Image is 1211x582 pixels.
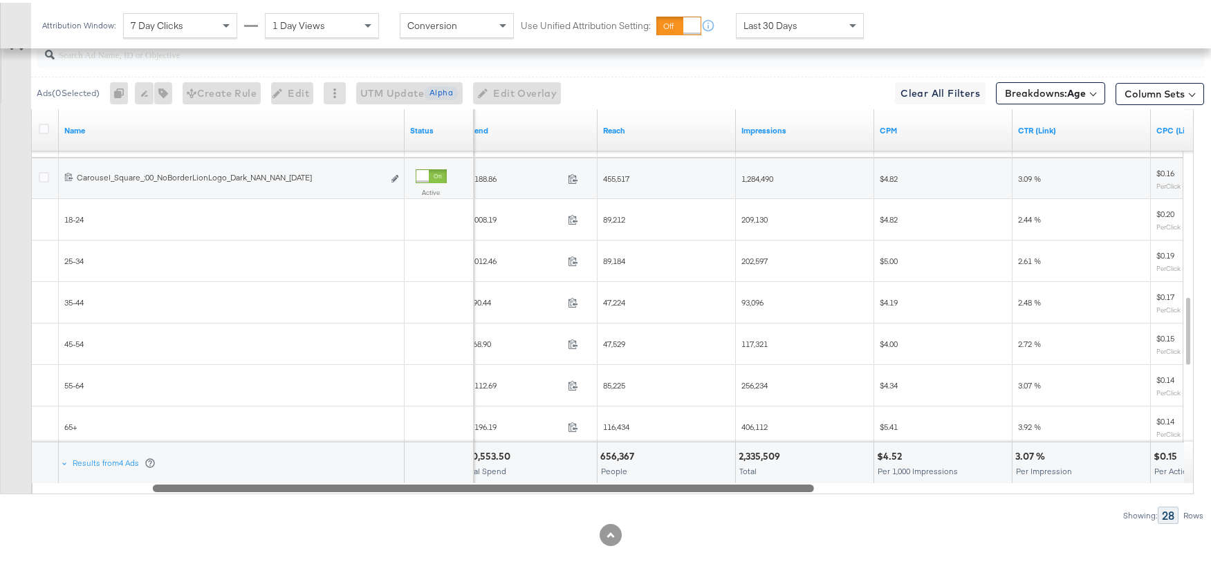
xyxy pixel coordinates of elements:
[996,79,1105,102] button: Breakdowns:Age
[1116,80,1204,102] button: Column Sets
[64,253,84,263] span: 25-34
[880,419,898,429] span: $5.41
[77,169,383,180] div: Carousel_Square_:00_NoBorderLionLogo_Dark_NAN_NAN_[DATE]
[465,171,562,181] span: $6,188.86
[603,122,730,133] a: The number of people your ad was served to.
[741,212,768,222] span: 209,130
[62,440,158,481] div: Results from4 Ads
[603,377,625,388] span: 85,225
[741,336,768,346] span: 117,321
[64,419,77,429] span: 65+
[64,122,399,133] a: Ad Name.
[463,463,506,473] span: Total Spend
[1156,303,1198,311] sub: Per Click (Link)
[55,32,1098,59] input: Search Ad Name, ID or Objective
[1154,463,1192,473] span: Per Action
[880,253,898,263] span: $5.00
[465,419,562,429] span: $2,196.19
[1018,212,1041,222] span: 2.44 %
[1156,386,1198,394] sub: Per Click (Link)
[407,17,457,29] span: Conversion
[64,212,84,222] span: 18-24
[1156,247,1174,258] span: $0.19
[131,17,183,29] span: 7 Day Clicks
[603,212,625,222] span: 89,212
[64,294,84,305] span: 35-44
[741,253,768,263] span: 202,597
[1156,372,1174,382] span: $0.14
[465,336,562,346] span: $468.90
[465,253,562,263] span: $1,012.46
[1018,171,1041,181] span: 3.09 %
[1156,179,1198,187] sub: Per Click (Link)
[880,212,898,222] span: $4.82
[1156,206,1174,216] span: $0.20
[1156,427,1198,435] sub: Per Click (Link)
[877,447,906,460] div: $4.52
[462,447,515,460] div: $10,553.50
[521,17,651,30] label: Use Unified Attribution Setting:
[73,455,156,466] div: Results from 4 Ads
[741,419,768,429] span: 406,112
[1156,261,1198,270] sub: Per Click (Link)
[1122,508,1158,518] div: Showing:
[1018,122,1145,133] a: The number of clicks received on a link in your ad divided by the number of impressions.
[64,336,84,346] span: 45-54
[465,212,562,222] span: $1,008.19
[1018,377,1041,388] span: 3.07 %
[1156,289,1174,299] span: $0.17
[465,122,592,133] a: The total amount spent to date.
[1156,344,1198,353] sub: Per Click (Link)
[1015,447,1049,460] div: 3.07 %
[880,171,898,181] span: $4.82
[603,419,629,429] span: 116,434
[1018,419,1041,429] span: 3.92 %
[741,377,768,388] span: 256,234
[741,171,773,181] span: 1,284,490
[1005,84,1086,97] span: Breakdowns:
[603,336,625,346] span: 47,529
[1067,84,1086,97] b: Age
[1018,336,1041,346] span: 2.72 %
[600,447,638,460] div: 656,367
[1018,294,1041,305] span: 2.48 %
[1154,447,1181,460] div: $0.15
[1156,220,1198,228] sub: Per Click (Link)
[880,377,898,388] span: $4.34
[1183,508,1204,518] div: Rows
[37,84,100,97] div: Ads ( 0 Selected)
[465,377,562,388] span: $1,112.69
[1016,463,1072,473] span: Per Impression
[272,17,325,29] span: 1 Day Views
[601,463,627,473] span: People
[410,122,468,133] a: Shows the current state of your Ad.
[739,463,757,473] span: Total
[1156,165,1174,176] span: $0.16
[64,377,84,388] span: 55-64
[110,79,135,102] div: 0
[895,79,986,102] button: Clear All Filters
[41,18,116,28] div: Attribution Window:
[603,171,629,181] span: 455,517
[1156,330,1174,341] span: $0.15
[603,294,625,305] span: 47,224
[880,294,898,305] span: $4.19
[465,294,562,305] span: $390.44
[1158,504,1178,521] div: 28
[1156,413,1174,424] span: $0.14
[603,253,625,263] span: 89,184
[416,185,447,194] label: Active
[739,447,784,460] div: 2,335,509
[743,17,797,29] span: Last 30 Days
[880,122,1007,133] a: The average cost you've paid to have 1,000 impressions of your ad.
[1018,253,1041,263] span: 2.61 %
[900,82,980,100] span: Clear All Filters
[741,122,869,133] a: The number of times your ad was served. On mobile apps an ad is counted as served the first time ...
[880,336,898,346] span: $4.00
[741,294,764,305] span: 93,096
[878,463,958,473] span: Per 1,000 Impressions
